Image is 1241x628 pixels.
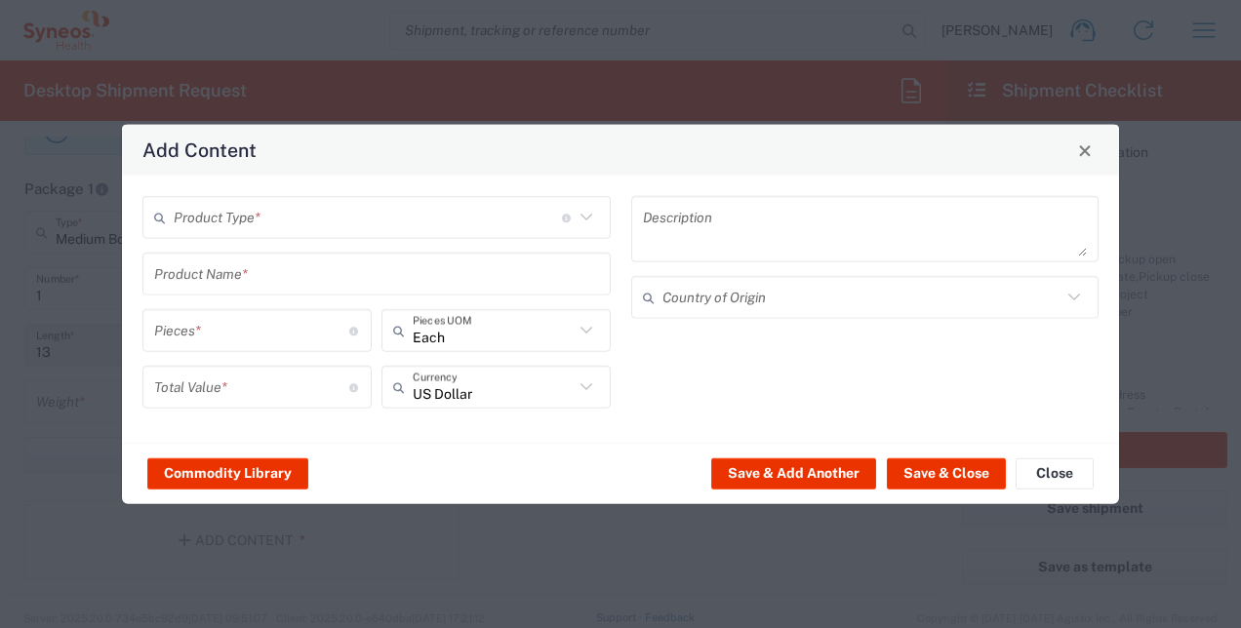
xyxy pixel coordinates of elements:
button: Close [1016,457,1094,489]
button: Save & Add Another [711,457,876,489]
button: Commodity Library [147,457,308,489]
button: Save & Close [887,457,1006,489]
button: Close [1071,137,1099,164]
h4: Add Content [142,136,257,164]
